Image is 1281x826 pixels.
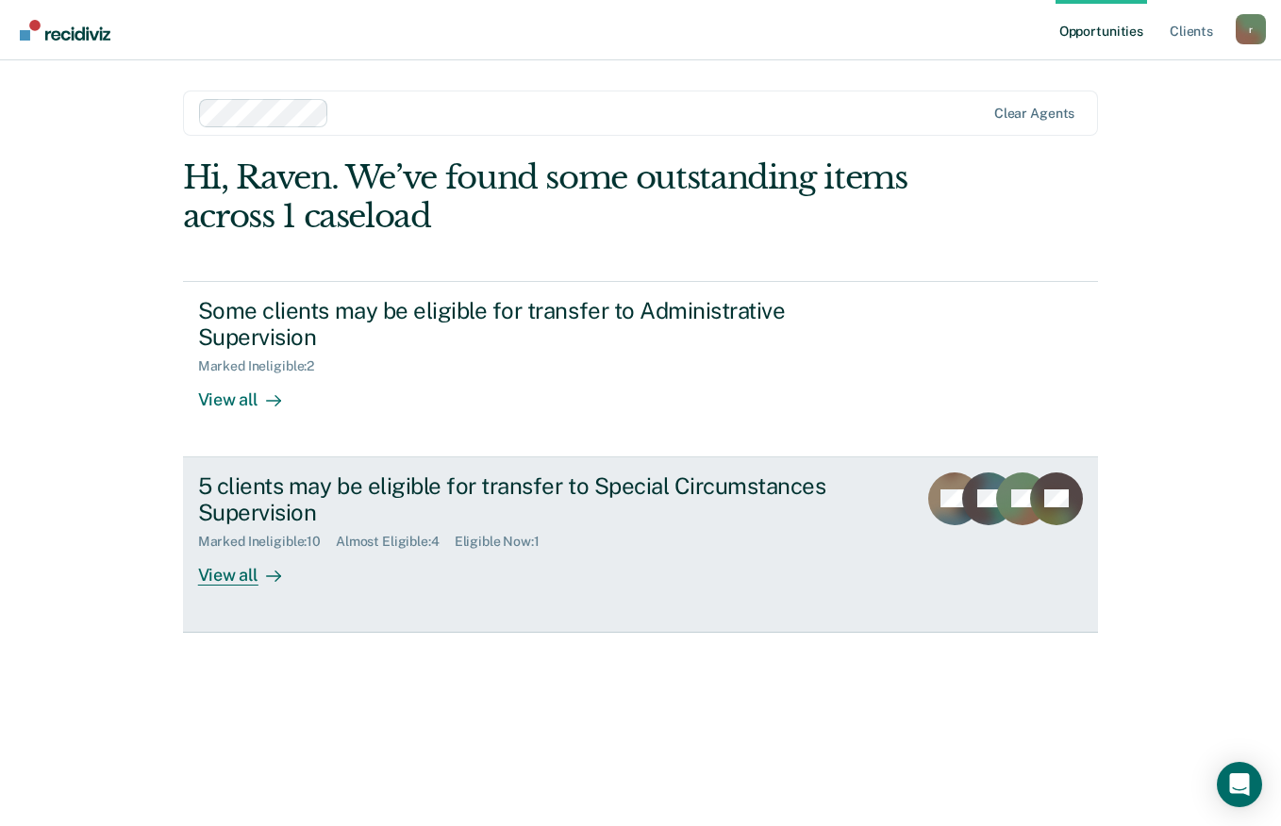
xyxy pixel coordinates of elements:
[198,358,329,374] div: Marked Ineligible : 2
[994,106,1074,122] div: Clear agents
[1236,14,1266,44] div: r
[1236,14,1266,44] button: Profile dropdown button
[183,281,1099,457] a: Some clients may be eligible for transfer to Administrative SupervisionMarked Ineligible:2View all
[198,550,304,586] div: View all
[198,374,304,411] div: View all
[1217,762,1262,807] div: Open Intercom Messenger
[183,457,1099,633] a: 5 clients may be eligible for transfer to Special Circumstances SupervisionMarked Ineligible:10Al...
[455,534,555,550] div: Eligible Now : 1
[336,534,455,550] div: Almost Eligible : 4
[198,472,860,527] div: 5 clients may be eligible for transfer to Special Circumstances Supervision
[198,534,336,550] div: Marked Ineligible : 10
[198,297,860,352] div: Some clients may be eligible for transfer to Administrative Supervision
[20,20,110,41] img: Recidiviz
[183,158,915,236] div: Hi, Raven. We’ve found some outstanding items across 1 caseload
